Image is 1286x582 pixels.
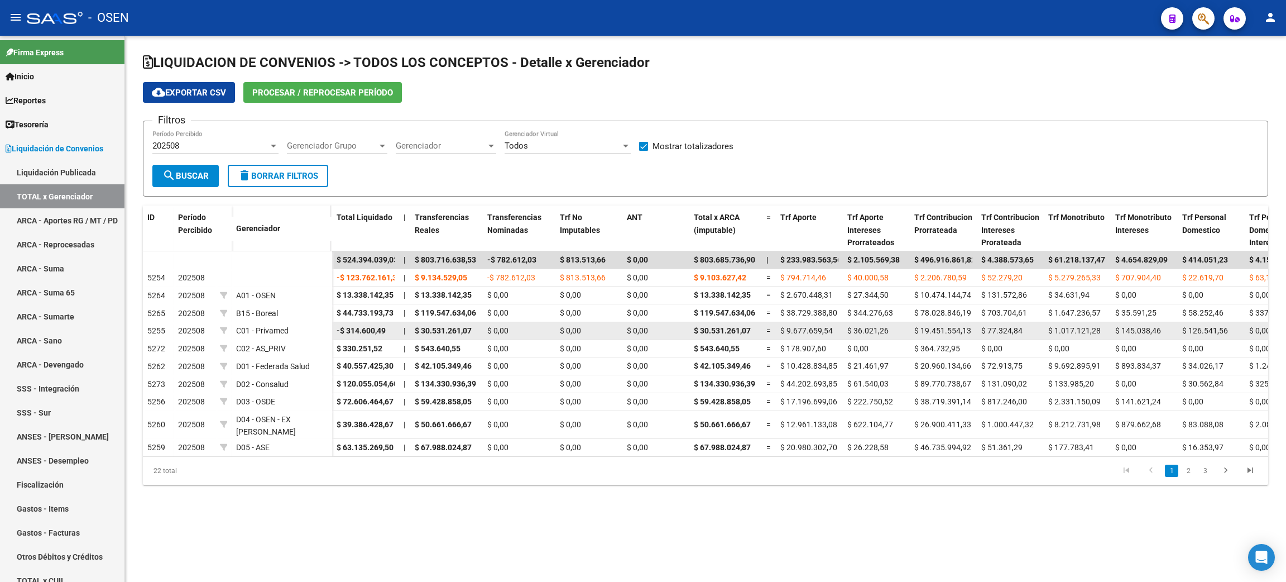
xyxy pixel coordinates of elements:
span: $ 63,16 [1249,273,1275,282]
span: = [766,443,771,452]
span: $ 2.105.569,38 [847,255,900,264]
span: $ 622.104,77 [847,420,893,429]
span: 202508 [178,273,205,282]
span: Trf Aporte [780,213,817,222]
span: $ 0,00 [560,397,581,406]
span: 202508 [178,291,205,300]
span: $ 803.716.638,53 [415,255,476,264]
span: Todos [505,141,528,151]
span: = [766,344,771,353]
span: D05 - ASE [236,443,270,452]
span: $ 35.591,25 [1115,308,1157,317]
a: 1 [1165,465,1178,477]
span: $ 21.461,97 [847,361,889,370]
a: go to last page [1240,465,1261,477]
span: $ 0,00 [487,290,508,299]
span: $ 8.212.731,98 [1048,420,1101,429]
span: $ 30.531.261,07 [694,326,751,335]
span: $ 364.732,95 [914,344,960,353]
datatable-header-cell: Trf Aporte [776,206,843,255]
span: $ 0,00 [1115,344,1136,353]
span: $ 0,00 [487,361,508,370]
mat-icon: person [1264,11,1277,24]
span: $ 44.202.693,85 [780,379,837,388]
span: $ 0,00 [487,397,508,406]
datatable-header-cell: Período Percibido [174,206,215,252]
span: $ 9.692.895,91 [1048,361,1101,370]
span: $ 131.572,86 [981,290,1027,299]
mat-icon: delete [238,169,251,182]
div: Open Intercom Messenger [1248,544,1275,571]
span: $ 178.907,60 [780,344,826,353]
span: $ 30.562,84 [1182,379,1223,388]
span: LIQUIDACION DE CONVENIOS -> TODOS LOS CONCEPTOS - Detalle x Gerenciador [143,55,650,70]
span: $ 0,00 [1249,344,1270,353]
mat-icon: cloud_download [152,85,165,99]
span: $ 0,00 [1182,344,1203,353]
span: | [404,443,405,452]
span: $ 0,00 [487,420,508,429]
span: A01 - OSEN [236,291,276,300]
span: | [404,379,405,388]
span: | [404,326,405,335]
span: Trf No Imputables [560,213,600,235]
span: 202508 [178,362,205,371]
span: $ 50.661.666,67 [694,420,751,429]
span: | [404,290,405,299]
span: $ 134.330.936,39 [415,379,476,388]
span: $ 0,00 [1249,290,1270,299]
span: $ 119.547.634,06 [694,308,755,317]
span: $ 51.361,29 [981,443,1023,452]
datatable-header-cell: Trf Monotributo Intereses [1111,206,1178,255]
span: $ 46.735.994,92 [914,443,971,452]
span: C02 - AS_PRIV [236,344,286,353]
span: | [404,344,405,353]
span: B15 - Boreal [236,309,278,318]
span: $ 38.719.391,14 [914,397,971,406]
span: Buscar [162,171,209,181]
span: $ 0,00 [560,308,581,317]
span: = [766,420,771,429]
span: ANT [627,213,642,222]
span: $ 0,00 [560,361,581,370]
span: $ 13.338.142,35 [415,290,472,299]
span: $ 16.353,97 [1182,443,1223,452]
span: $ 9.103.627,42 [694,273,746,282]
span: 202508 [178,420,205,429]
span: $ 5.279.265,33 [1048,273,1101,282]
datatable-header-cell: Transferencias Reales [410,206,483,255]
span: = [766,361,771,370]
span: -$ 314.600,49 [337,326,386,335]
span: $ 4.150,70 [1249,255,1286,264]
span: = [766,397,771,406]
span: Borrar Filtros [238,171,318,181]
span: $ 39.386.428,67 [337,420,394,429]
span: $ 325,78 [1249,379,1279,388]
span: $ 0,00 [627,361,648,370]
span: = [766,213,771,222]
span: $ 1.017.121,28 [1048,326,1101,335]
span: $ 0,00 [560,443,581,452]
span: $ 19.451.554,13 [914,326,971,335]
datatable-header-cell: Trf Personal Domestico [1178,206,1245,255]
span: 5272 [147,344,165,353]
span: 5260 [147,420,165,429]
span: $ 524.394.039,03 [337,255,398,264]
span: | [404,361,405,370]
datatable-header-cell: ID [143,206,174,252]
datatable-header-cell: | [399,206,410,255]
span: $ 0,00 [560,326,581,335]
span: Tesorería [6,118,49,131]
span: 202508 [178,326,205,335]
span: $ 120.055.054,60 [337,379,398,388]
button: Procesar / Reprocesar período [243,82,402,103]
span: Firma Express [6,46,64,59]
datatable-header-cell: Total Liquidado [332,206,399,255]
span: $ 0,00 [627,255,648,264]
datatable-header-cell: Trf Contribucion Intereses Prorateada [977,206,1044,255]
span: | [766,255,769,264]
div: 22 total [143,457,366,485]
span: $ 4.654.829,09 [1115,255,1168,264]
span: $ 0,00 [627,344,648,353]
datatable-header-cell: Trf Aporte Intereses Prorrateados [843,206,910,255]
